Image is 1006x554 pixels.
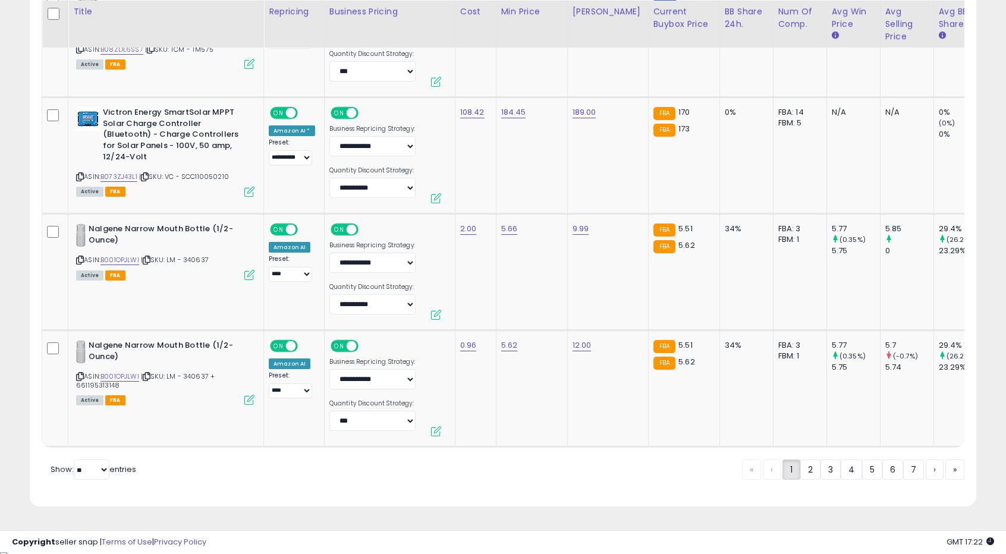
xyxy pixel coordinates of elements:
[800,459,820,480] a: 2
[832,362,880,373] div: 5.75
[939,107,987,118] div: 0%
[332,341,347,351] span: ON
[678,106,690,118] span: 170
[653,124,675,137] small: FBA
[51,464,136,475] span: Show: entries
[89,224,233,248] b: Nalgene Narrow Mouth Bottle (1/2-Ounce)
[271,341,286,351] span: ON
[100,255,139,265] a: B001OPJLWI
[76,372,215,389] span: | SKU: LM - 340637 + 661195313148
[778,234,818,245] div: FBM: 1
[933,464,936,476] span: ›
[89,340,233,365] b: Nalgene Narrow Mouth Bottle (1/2-Ounce)
[76,187,103,197] span: All listings currently available for purchase on Amazon
[832,224,880,234] div: 5.77
[76,340,86,364] img: 31YpJeIwXGL._SL40_.jpg
[329,358,416,366] label: Business Repricing Strategy:
[103,107,247,165] b: Victron Energy SmartSolar MPPT Solar Charge Controller (Bluetooth) - Charge Controllers for Solar...
[271,225,286,235] span: ON
[139,172,229,181] span: | SKU: VC - SCC110050210
[939,129,987,140] div: 0%
[782,459,800,480] a: 1
[460,339,477,351] a: 0.96
[820,459,841,480] a: 3
[269,358,310,369] div: Amazon AI
[947,536,994,547] span: 2025-10-12 17:22 GMT
[885,224,933,234] div: 5.85
[939,245,987,256] div: 23.29%
[885,5,929,43] div: Avg Selling Price
[903,459,924,480] a: 7
[460,5,491,18] div: Cost
[105,59,125,70] span: FBA
[105,270,125,281] span: FBA
[76,340,254,404] div: ASIN:
[725,5,768,30] div: BB Share 24h.
[573,339,592,351] a: 12.00
[893,351,918,361] small: (-0.7%)
[653,107,675,120] small: FBA
[947,235,977,244] small: (26.23%)
[296,341,315,351] span: OFF
[76,395,103,405] span: All listings currently available for purchase on Amazon
[154,536,206,547] a: Privacy Policy
[269,255,315,282] div: Preset:
[501,339,518,351] a: 5.62
[141,255,209,265] span: | SKU: LM - 340637
[100,372,139,382] a: B001OPJLWI
[678,356,695,367] span: 5.62
[653,240,675,253] small: FBA
[269,5,319,18] div: Repricing
[939,30,946,41] small: Avg BB Share.
[105,395,125,405] span: FBA
[678,123,690,134] span: 173
[329,283,416,291] label: Quantity Discount Strategy:
[102,536,152,547] a: Terms of Use
[100,45,143,55] a: B08ZDL6SS7
[501,5,562,18] div: Min Price
[100,172,137,182] a: B073ZJ43L1
[329,50,416,58] label: Quantity Discount Strategy:
[939,362,987,373] div: 23.29%
[76,107,100,131] img: 41Go6Pb78bL._SL40_.jpg
[329,166,416,175] label: Quantity Discount Strategy:
[356,225,375,235] span: OFF
[460,106,485,118] a: 108.42
[653,357,675,370] small: FBA
[885,245,933,256] div: 0
[840,235,866,244] small: (0.35%)
[460,223,477,235] a: 2.00
[653,224,675,237] small: FBA
[329,5,450,18] div: Business Pricing
[12,536,55,547] strong: Copyright
[269,242,310,253] div: Amazon AI
[885,340,933,351] div: 5.7
[832,245,880,256] div: 5.75
[778,224,818,234] div: FBA: 3
[882,459,903,480] a: 6
[939,340,987,351] div: 29.4%
[778,107,818,118] div: FBA: 14
[332,108,347,118] span: ON
[885,107,925,118] div: N/A
[76,59,103,70] span: All listings currently available for purchase on Amazon
[778,351,818,361] div: FBM: 1
[939,118,955,128] small: (0%)
[725,340,764,351] div: 34%
[329,399,416,408] label: Quantity Discount Strategy:
[332,225,347,235] span: ON
[269,138,315,165] div: Preset:
[725,107,764,118] div: 0%
[329,241,416,250] label: Business Repricing Strategy:
[76,107,254,195] div: ASIN:
[862,459,882,480] a: 5
[296,108,315,118] span: OFF
[841,459,862,480] a: 4
[653,5,715,30] div: Current Buybox Price
[76,224,86,247] img: 31YpJeIwXGL._SL40_.jpg
[271,108,286,118] span: ON
[939,5,982,30] div: Avg BB Share
[678,223,693,234] span: 5.51
[885,362,933,373] div: 5.74
[73,5,259,18] div: Title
